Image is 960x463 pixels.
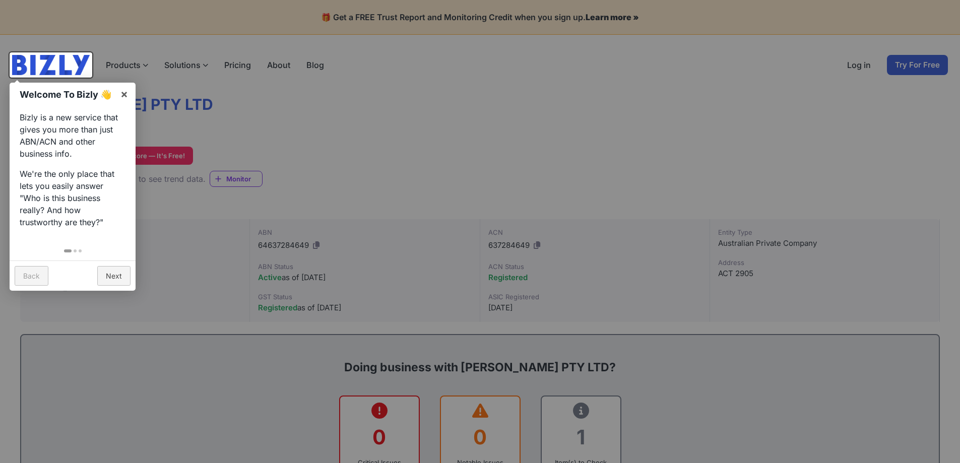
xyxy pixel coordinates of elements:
[20,168,125,228] p: We're the only place that lets you easily answer "Who is this business really? And how trustworth...
[15,266,48,286] a: Back
[20,88,115,101] h1: Welcome To Bizly 👋
[97,266,131,286] a: Next
[113,83,136,105] a: ×
[20,111,125,160] p: Bizly is a new service that gives you more than just ABN/ACN and other business info.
